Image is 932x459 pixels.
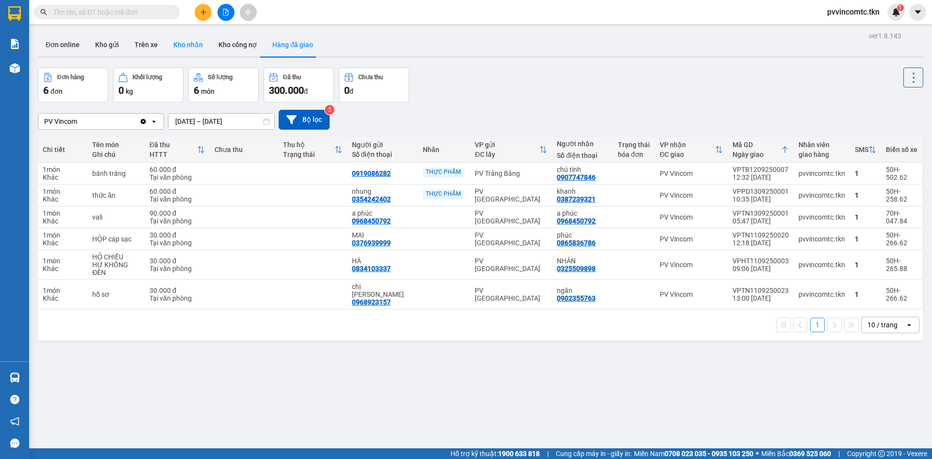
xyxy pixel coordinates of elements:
[168,114,274,129] input: Select a date range.
[201,87,215,95] span: món
[92,290,140,298] div: hồ sơ
[240,4,257,21] button: aim
[557,287,608,294] div: ngân
[43,257,83,265] div: 1 món
[43,173,83,181] div: Khác
[732,257,789,265] div: VPHT1109250003
[799,261,845,269] div: pvvincomtc.tkn
[799,213,845,221] div: pvvincomtc.tkn
[557,173,596,181] div: 0907747846
[855,235,876,243] div: 1
[217,4,234,21] button: file-add
[150,195,205,203] div: Tại văn phòng
[352,265,391,272] div: 0834103337
[618,151,650,158] div: hóa đơn
[283,74,301,81] div: Đã thu
[150,294,205,302] div: Tại văn phòng
[855,170,876,177] div: 1
[92,191,140,199] div: thức ăn
[133,74,162,81] div: Khối lượng
[557,294,596,302] div: 0902355763
[761,448,831,459] span: Miền Bắc
[139,118,147,125] svg: Clear value
[897,4,904,11] sup: 1
[732,173,789,181] div: 12:32 [DATE]
[878,450,885,457] span: copyright
[113,68,183,102] button: Khối lượng0kg
[732,166,789,173] div: VPTB1209250007
[43,239,83,247] div: Khác
[547,448,549,459] span: |
[91,36,406,48] li: Hotline: 1900 8153
[352,283,414,298] div: chị vân
[92,253,140,261] div: HỘ CHIẾU
[855,191,876,199] div: 1
[269,85,304,96] span: 300.000
[886,146,917,153] div: Biển số xe
[10,63,20,73] img: warehouse-icon
[850,137,881,163] th: Toggle SortBy
[150,217,205,225] div: Tại văn phòng
[50,87,63,95] span: đơn
[87,33,127,56] button: Kho gửi
[855,290,876,298] div: 1
[886,166,917,181] div: 50H-502.62
[43,294,83,302] div: Khác
[557,195,596,203] div: 0387239321
[145,137,210,163] th: Toggle SortBy
[265,33,321,56] button: Hàng đã giao
[358,74,383,81] div: Chưa thu
[475,209,547,225] div: PV [GEOGRAPHIC_DATA]
[195,4,212,21] button: plus
[655,137,728,163] th: Toggle SortBy
[10,39,20,49] img: solution-icon
[43,231,83,239] div: 1 món
[10,439,19,448] span: message
[352,217,391,225] div: 0968450792
[38,33,87,56] button: Đơn online
[450,448,540,459] span: Hỗ trợ kỹ thuật:
[886,187,917,203] div: 50H-258.62
[43,195,83,203] div: Khác
[838,448,840,459] span: |
[12,70,111,86] b: GỬI : PV Vincom
[660,151,715,158] div: ĐC giao
[352,231,414,239] div: MAI
[150,257,205,265] div: 30.000 đ
[92,151,140,158] div: Ghi chú
[732,209,789,217] div: VPTN1309250001
[732,141,781,149] div: Mã GD
[909,4,926,21] button: caret-down
[43,166,83,173] div: 1 món
[557,217,596,225] div: 0968450792
[126,87,133,95] span: kg
[914,8,922,17] span: caret-down
[150,166,205,173] div: 60.000 đ
[150,173,205,181] div: Tại văn phòng
[855,261,876,269] div: 1
[43,146,83,153] div: Chi tiết
[352,170,391,177] div: 0919086282
[325,105,334,115] sup: 2
[43,209,83,217] div: 1 món
[557,265,596,272] div: 0325509898
[43,287,83,294] div: 1 món
[665,450,753,458] strong: 0708 023 035 - 0935 103 250
[339,68,409,102] button: Chưa thu0đ
[352,257,414,265] div: HÀ
[557,140,608,148] div: Người nhận
[799,191,845,199] div: pvvincomtc.tkn
[118,85,124,96] span: 0
[732,231,789,239] div: VPTN1109250020
[150,231,205,239] div: 30.000 đ
[215,146,273,153] div: Chưa thu
[283,151,334,158] div: Trạng thái
[799,290,845,298] div: pvvincomtc.tkn
[92,261,140,276] div: HƯ KHÔNG ĐỀN
[867,320,898,330] div: 10 / trang
[475,151,539,158] div: ĐC lấy
[886,257,917,272] div: 50H-265.88
[423,146,465,153] div: Nhãn
[660,191,723,199] div: PV Vincom
[475,141,539,149] div: VP gửi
